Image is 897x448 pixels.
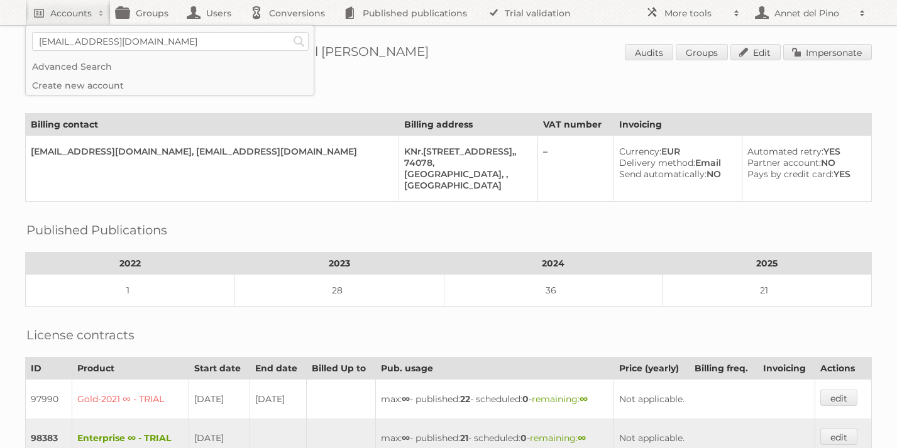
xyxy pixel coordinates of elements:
[758,358,815,380] th: Invoicing
[26,221,167,239] h2: Published Publications
[619,157,695,168] span: Delivery method:
[689,358,757,380] th: Billing freq.
[730,44,781,60] a: Edit
[402,432,410,444] strong: ∞
[532,393,588,405] span: remaining:
[404,146,528,157] div: KNr.[STREET_ADDRESS],,
[538,136,614,202] td: –
[26,325,135,344] h2: License contracts
[26,57,314,76] a: Advanced Search
[307,358,376,380] th: Billed Up to
[50,7,92,19] h2: Accounts
[578,432,586,444] strong: ∞
[619,157,732,168] div: Email
[26,76,314,95] a: Create new account
[376,358,614,380] th: Pub. usage
[522,393,529,405] strong: 0
[662,253,871,275] th: 2025
[747,157,861,168] div: NO
[72,358,189,380] th: Product
[747,168,834,180] span: Pays by credit card:
[520,432,527,444] strong: 0
[444,253,662,275] th: 2024
[783,44,872,60] a: Impersonate
[189,380,250,419] td: [DATE]
[376,380,614,419] td: max: - published: - scheduled: -
[26,275,235,307] td: 1
[625,44,673,60] a: Audits
[235,253,444,275] th: 2023
[404,168,528,180] div: [GEOGRAPHIC_DATA], ,
[771,7,853,19] h2: Annet del Pino
[26,358,72,380] th: ID
[676,44,728,60] a: Groups
[402,393,410,405] strong: ∞
[404,180,528,191] div: [GEOGRAPHIC_DATA]
[404,157,528,168] div: 74078,
[747,146,861,157] div: YES
[747,168,861,180] div: YES
[820,429,857,445] a: edit
[619,146,732,157] div: EUR
[26,253,235,275] th: 2022
[290,32,309,51] input: Search
[619,146,661,157] span: Currency:
[26,114,399,136] th: Billing contact
[444,275,662,307] td: 36
[619,168,707,180] span: Send automatically:
[189,358,250,380] th: Start date
[747,157,821,168] span: Partner account:
[580,393,588,405] strong: ∞
[250,358,307,380] th: End date
[820,390,857,406] a: edit
[25,44,872,63] h1: Account 84188: Publitas - [PERSON_NAME] Del [PERSON_NAME]
[235,275,444,307] td: 28
[815,358,872,380] th: Actions
[72,380,189,419] td: Gold-2021 ∞ - TRIAL
[747,146,823,157] span: Automated retry:
[619,168,732,180] div: NO
[614,358,690,380] th: Price (yearly)
[530,432,586,444] span: remaining:
[26,380,72,419] td: 97990
[250,380,307,419] td: [DATE]
[664,7,727,19] h2: More tools
[31,146,388,157] div: [EMAIL_ADDRESS][DOMAIN_NAME], [EMAIL_ADDRESS][DOMAIN_NAME]
[538,114,614,136] th: VAT number
[399,114,538,136] th: Billing address
[460,432,468,444] strong: 21
[662,275,871,307] td: 21
[614,380,815,419] td: Not applicable.
[460,393,470,405] strong: 22
[614,114,871,136] th: Invoicing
